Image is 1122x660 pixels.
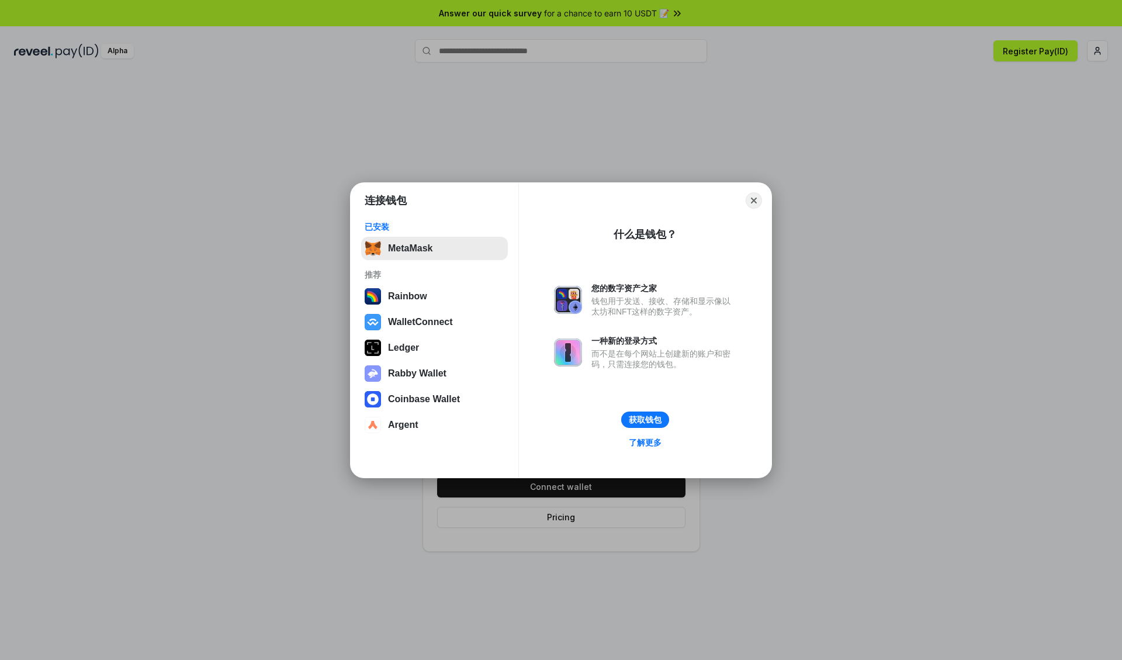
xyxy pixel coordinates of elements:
[388,317,453,327] div: WalletConnect
[622,435,669,450] a: 了解更多
[365,417,381,433] img: svg+xml,%3Csvg%20width%3D%2228%22%20height%3D%2228%22%20viewBox%3D%220%200%2028%2028%22%20fill%3D...
[591,336,736,346] div: 一种新的登录方式
[365,391,381,407] img: svg+xml,%3Csvg%20width%3D%2228%22%20height%3D%2228%22%20viewBox%3D%220%200%2028%2028%22%20fill%3D...
[388,243,432,254] div: MetaMask
[388,343,419,353] div: Ledger
[746,192,762,209] button: Close
[365,365,381,382] img: svg+xml,%3Csvg%20xmlns%3D%22http%3A%2F%2Fwww.w3.org%2F2000%2Fsvg%22%20fill%3D%22none%22%20viewBox...
[365,222,504,232] div: 已安装
[361,237,508,260] button: MetaMask
[591,283,736,293] div: 您的数字资产之家
[554,338,582,367] img: svg+xml,%3Csvg%20xmlns%3D%22http%3A%2F%2Fwww.w3.org%2F2000%2Fsvg%22%20fill%3D%22none%22%20viewBox...
[629,414,662,425] div: 获取钱包
[621,412,669,428] button: 获取钱包
[614,227,677,241] div: 什么是钱包？
[365,269,504,280] div: 推荐
[365,288,381,305] img: svg+xml,%3Csvg%20width%3D%22120%22%20height%3D%22120%22%20viewBox%3D%220%200%20120%20120%22%20fil...
[361,310,508,334] button: WalletConnect
[361,362,508,385] button: Rabby Wallet
[388,291,427,302] div: Rainbow
[361,336,508,360] button: Ledger
[365,314,381,330] img: svg+xml,%3Csvg%20width%3D%2228%22%20height%3D%2228%22%20viewBox%3D%220%200%2028%2028%22%20fill%3D...
[388,420,418,430] div: Argent
[554,286,582,314] img: svg+xml,%3Csvg%20xmlns%3D%22http%3A%2F%2Fwww.w3.org%2F2000%2Fsvg%22%20fill%3D%22none%22%20viewBox...
[388,394,460,405] div: Coinbase Wallet
[361,285,508,308] button: Rainbow
[629,437,662,448] div: 了解更多
[388,368,446,379] div: Rabby Wallet
[365,240,381,257] img: svg+xml,%3Csvg%20fill%3D%22none%22%20height%3D%2233%22%20viewBox%3D%220%200%2035%2033%22%20width%...
[361,388,508,411] button: Coinbase Wallet
[591,296,736,317] div: 钱包用于发送、接收、存储和显示像以太坊和NFT这样的数字资产。
[361,413,508,437] button: Argent
[365,340,381,356] img: svg+xml,%3Csvg%20xmlns%3D%22http%3A%2F%2Fwww.w3.org%2F2000%2Fsvg%22%20width%3D%2228%22%20height%3...
[591,348,736,369] div: 而不是在每个网站上创建新的账户和密码，只需连接您的钱包。
[365,193,407,208] h1: 连接钱包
